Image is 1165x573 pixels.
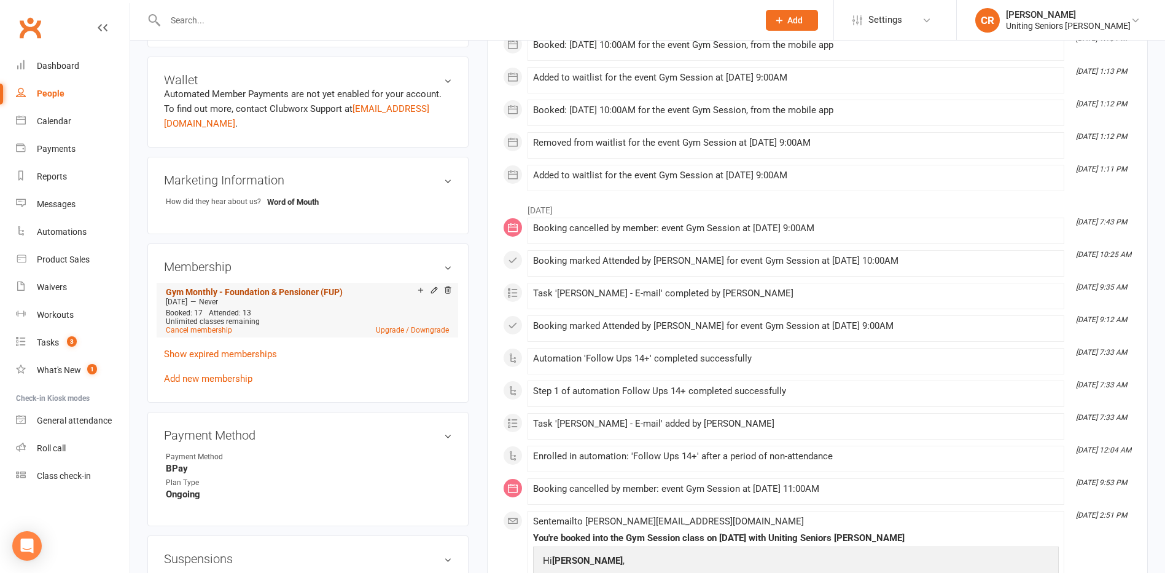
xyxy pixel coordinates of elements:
a: People [16,80,130,108]
strong: BPay [166,463,452,474]
span: Never [199,298,218,306]
i: [DATE] 1:12 PM [1076,132,1127,141]
div: People [37,89,64,98]
div: Automation 'Follow Ups 14+' completed successfully [533,354,1059,364]
button: Add [766,10,818,31]
a: Class kiosk mode [16,462,130,490]
i: [DATE] 7:43 PM [1076,218,1127,226]
div: General attendance [37,416,112,425]
a: Messages [16,191,130,218]
div: Step 1 of automation Follow Ups 14+ completed successfully [533,386,1059,397]
span: 3 [67,336,77,347]
strong: Word of Mouth [267,197,338,207]
div: [PERSON_NAME] [1006,9,1131,20]
div: Task '[PERSON_NAME] - E-mail' completed by [PERSON_NAME] [533,288,1059,299]
a: Waivers [16,274,130,301]
h3: Wallet [164,73,452,87]
span: Attended: 13 [209,309,251,317]
i: [DATE] 7:33 AM [1076,348,1127,357]
span: Sent email to [PERSON_NAME][EMAIL_ADDRESS][DOMAIN_NAME] [533,516,804,527]
div: Booking cancelled by member: event Gym Session at [DATE] 11:00AM [533,484,1059,494]
i: [DATE] 7:33 AM [1076,381,1127,389]
i: [DATE] 7:33 AM [1076,413,1127,422]
div: Class check-in [37,471,91,481]
a: Add new membership [164,373,252,384]
i: [DATE] 12:04 AM [1076,446,1131,454]
div: Payment Method [166,451,267,463]
div: Plan Type [166,477,267,489]
a: Calendar [16,108,130,135]
a: Gym Monthly - Foundation & Pensioner (FUP) [166,287,343,297]
a: Payments [16,135,130,163]
div: Removed from waitlist for the event Gym Session at [DATE] 9:00AM [533,138,1059,148]
i: [DATE] 9:35 AM [1076,283,1127,291]
div: — [163,297,452,307]
i: [DATE] 9:12 AM [1076,315,1127,324]
i: [DATE] 9:53 PM [1076,478,1127,487]
div: Waivers [37,282,67,292]
div: Booking marked Attended by [PERSON_NAME] for event Gym Session at [DATE] 10:00AM [533,256,1059,266]
a: Roll call [16,435,130,462]
span: Settings [868,6,902,34]
a: Product Sales [16,246,130,274]
a: Clubworx [15,12,45,43]
div: Task '[PERSON_NAME] - E-mail' added by [PERSON_NAME] [533,419,1059,429]
a: What's New1 [16,357,130,384]
span: Booked: 17 [166,309,203,317]
div: Booked: [DATE] 10:00AM for the event Gym Session, from the mobile app [533,105,1059,116]
i: [DATE] 1:13 PM [1076,67,1127,76]
div: Reports [37,172,67,181]
div: Booked: [DATE] 10:00AM for the event Gym Session, from the mobile app [533,40,1059,50]
span: [DATE] [166,298,187,306]
div: Added to waitlist for the event Gym Session at [DATE] 9:00AM [533,170,1059,181]
div: Added to waitlist for the event Gym Session at [DATE] 9:00AM [533,73,1059,83]
h3: Suspensions [164,552,452,566]
a: General attendance kiosk mode [16,407,130,435]
div: Payments [37,144,76,154]
i: [DATE] 10:25 AM [1076,250,1131,259]
h3: Payment Method [164,429,452,442]
input: Search... [162,12,750,29]
a: Tasks 3 [16,329,130,357]
span: Unlimited classes remaining [166,317,260,326]
div: Calendar [37,116,71,126]
span: 1 [87,364,97,374]
i: [DATE] 1:12 PM [1076,100,1127,108]
p: Hi , [540,553,1052,571]
a: Automations [16,218,130,246]
i: [DATE] 2:51 PM [1076,511,1127,520]
li: [DATE] [503,197,1132,217]
div: Product Sales [37,255,90,264]
strong: [PERSON_NAME] [552,555,623,566]
h3: Membership [164,260,452,274]
a: Dashboard [16,52,130,80]
div: Workouts [37,310,74,320]
div: Dashboard [37,61,79,71]
div: Booking marked Attended by [PERSON_NAME] for event Gym Session at [DATE] 9:00AM [533,321,1059,331]
strong: Ongoing [166,489,452,500]
a: Upgrade / Downgrade [376,326,449,334]
a: Show expired memberships [164,349,277,360]
a: Workouts [16,301,130,329]
div: Automations [37,227,87,237]
div: You're booked into the Gym Session class on [DATE] with Uniting Seniors [PERSON_NAME] [533,533,1059,543]
no-payment-system: Automated Member Payments are not yet enabled for your account. To find out more, contact Clubwor... [164,89,442,129]
div: Roll call [37,443,66,453]
div: Enrolled in automation: 'Follow Ups 14+' after a period of non-attendance [533,451,1059,462]
a: Reports [16,163,130,191]
div: Open Intercom Messenger [12,531,42,561]
div: Messages [37,199,76,209]
a: Cancel membership [166,326,232,334]
span: Add [787,15,803,25]
h3: Marketing Information [164,173,452,187]
div: Booking cancelled by member: event Gym Session at [DATE] 9:00AM [533,223,1059,234]
div: How did they hear about us? [166,196,267,208]
div: Tasks [37,338,59,347]
div: What's New [37,365,81,375]
i: [DATE] 1:11 PM [1076,165,1127,173]
div: CR [975,8,1000,33]
div: Uniting Seniors [PERSON_NAME] [1006,20,1131,31]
